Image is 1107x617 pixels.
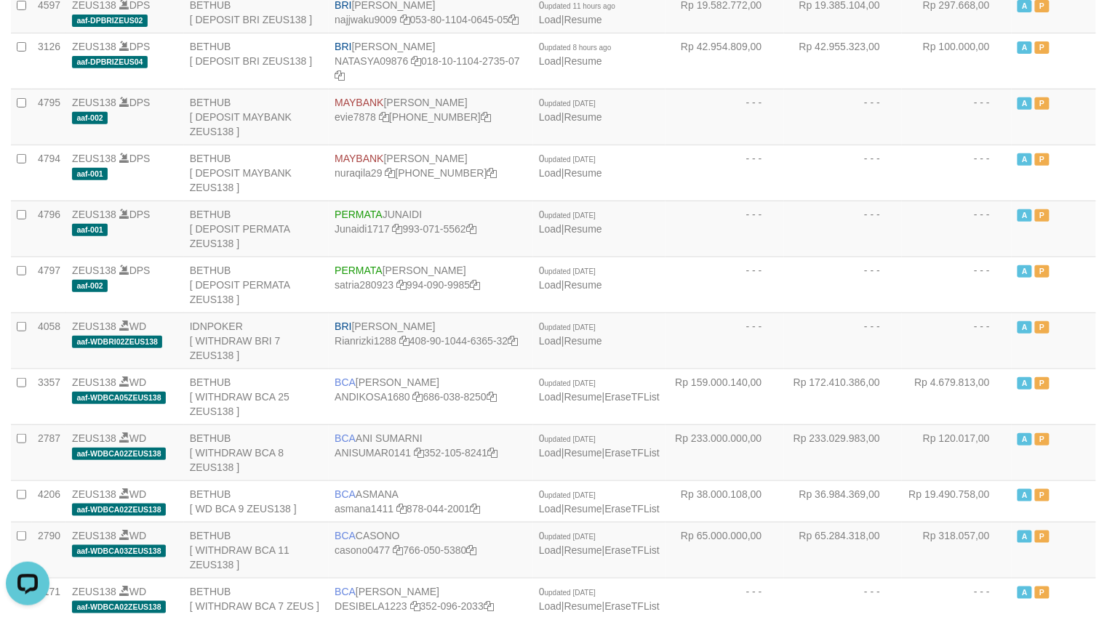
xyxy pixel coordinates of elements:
a: Copy Junaidi1717 to clipboard [393,223,403,235]
td: 3126 [32,33,66,89]
a: ZEUS138 [72,488,116,500]
a: Junaidi1717 [335,223,390,235]
span: aaf-DPBRIZEUS04 [72,56,148,68]
a: Resume [564,223,602,235]
td: Rp 42.955.323,00 [784,33,903,89]
a: Copy 3521058241 to clipboard [487,447,497,459]
td: ASMANA 878-044-2001 [329,480,533,522]
a: ANDIKOSA1680 [335,391,410,403]
a: ZEUS138 [72,209,116,220]
td: - - - [902,312,1012,368]
span: 0 [539,41,612,52]
span: aaf-002 [72,280,108,292]
td: ANI SUMARNI 352-105-8241 [329,424,533,480]
td: Rp 318.057,00 [902,522,1012,578]
a: Load [539,503,562,515]
td: WD [66,312,184,368]
button: Open LiveChat chat widget [6,6,49,49]
td: WD [66,480,184,522]
a: Copy evie7878 to clipboard [379,111,389,123]
span: updated [DATE] [545,379,596,387]
a: Resume [564,544,602,556]
td: JUNAIDI 993-071-5562 [329,201,533,257]
span: | [539,265,602,291]
a: evie7878 [335,111,376,123]
a: EraseTFList [605,391,660,403]
td: [PERSON_NAME] 994-090-9985 [329,257,533,312]
a: ZEUS138 [72,153,116,164]
a: Load [539,447,562,459]
td: 4058 [32,312,66,368]
a: EraseTFList [605,447,660,459]
span: Paused [1035,489,1050,501]
span: Active [1018,433,1032,445]
a: Copy DESIBELA1223 to clipboard [410,600,420,612]
td: 4206 [32,480,66,522]
a: ZEUS138 [72,586,116,597]
span: MAYBANK [335,97,383,108]
span: | | [539,432,660,459]
span: Active [1018,209,1032,222]
td: [PERSON_NAME] 686-038-8250 [329,368,533,424]
td: DPS [66,201,184,257]
a: satria280923 [335,279,393,291]
span: aaf-001 [72,168,108,180]
span: | [539,153,602,179]
td: WD [66,424,184,480]
a: ZEUS138 [72,376,116,388]
span: 0 [539,320,596,332]
td: IDNPOKER [ WITHDRAW BRI 7 ZEUS138 ] [184,312,329,368]
td: BETHUB [ WD BCA 9 ZEUS138 ] [184,480,329,522]
span: aaf-WDBCA03ZEUS138 [72,545,166,557]
span: Active [1018,531,1032,543]
span: Active [1018,265,1032,278]
span: updated [DATE] [545,323,596,331]
span: updated [DATE] [545,589,596,597]
a: Copy satria280923 to clipboard [396,279,407,291]
td: - - - [784,312,903,368]
td: - - - [784,89,903,145]
span: Paused [1035,97,1050,110]
span: Paused [1035,377,1050,390]
span: MAYBANK [335,153,383,164]
td: - - - [902,201,1012,257]
a: Copy 018101104273507 to clipboard [335,70,345,81]
span: aaf-WDBRI02ZEUS138 [72,336,162,348]
td: BETHUB [ WITHDRAW BCA 25 ZEUS138 ] [184,368,329,424]
td: [PERSON_NAME] 408-90-1044-6365-32 [329,312,533,368]
td: BETHUB [ DEPOSIT PERMATA ZEUS138 ] [184,257,329,312]
a: ANISUMAR0141 [335,447,411,459]
a: Load [539,167,562,179]
a: ZEUS138 [72,97,116,108]
td: - - - [666,89,784,145]
span: | | [539,376,660,403]
a: Copy nuraqila29 to clipboard [385,167,396,179]
td: BETHUB [ DEPOSIT PERMATA ZEUS138 ] [184,201,329,257]
td: - - - [666,145,784,201]
span: Active [1018,97,1032,110]
td: CASONO 766-050-5380 [329,522,533,578]
td: Rp 120.017,00 [902,424,1012,480]
td: DPS [66,89,184,145]
span: | [539,41,612,67]
a: Copy 408901044636532 to clipboard [508,335,518,347]
span: 0 [539,209,596,220]
a: Resume [564,55,602,67]
a: Resume [564,600,602,612]
td: WD [66,522,184,578]
td: Rp 233.000.000,00 [666,424,784,480]
a: EraseTFList [605,600,660,612]
a: Load [539,55,562,67]
td: DPS [66,33,184,89]
td: BETHUB [ DEPOSIT MAYBANK ZEUS138 ] [184,145,329,201]
td: BETHUB [ WITHDRAW BCA 8 ZEUS138 ] [184,424,329,480]
td: Rp 65.284.318,00 [784,522,903,578]
span: updated 11 hours ago [545,2,615,10]
a: Copy asmana1411 to clipboard [396,503,407,515]
span: BCA [335,488,356,500]
span: updated [DATE] [545,435,596,443]
td: Rp 19.490.758,00 [902,480,1012,522]
a: najjwaku9009 [335,14,397,25]
td: - - - [784,201,903,257]
a: Copy NATASYA09876 to clipboard [411,55,421,67]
